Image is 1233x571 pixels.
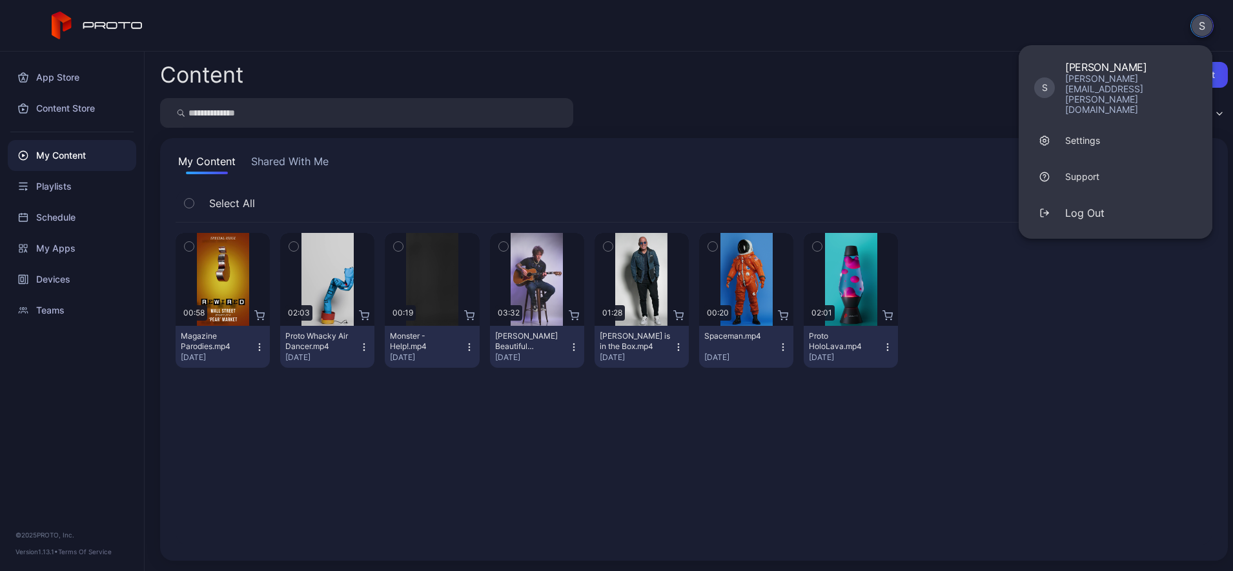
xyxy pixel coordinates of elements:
div: Proto Whacky Air Dancer.mp4 [285,331,356,352]
a: S[PERSON_NAME][PERSON_NAME][EMAIL_ADDRESS][PERSON_NAME][DOMAIN_NAME] [1019,53,1212,123]
a: Support [1019,159,1212,195]
a: Schedule [8,202,136,233]
div: S [1034,77,1055,98]
span: Select All [209,195,255,211]
button: [PERSON_NAME] is in the Box.mp4[DATE] [595,326,689,368]
div: [DATE] [704,352,778,363]
div: Settings [1065,134,1100,147]
div: Proto HoloLava.mp4 [809,331,880,352]
a: Teams [8,295,136,326]
div: Monster - Help!.mp4 [390,331,461,352]
button: Log Out [1019,195,1212,231]
a: Terms Of Service [58,548,112,556]
div: [PERSON_NAME][EMAIL_ADDRESS][PERSON_NAME][DOMAIN_NAME] [1065,74,1197,115]
div: [DATE] [495,352,569,363]
div: Howie Mandel is in the Box.mp4 [600,331,671,352]
span: Version 1.13.1 • [15,548,58,556]
a: Settings [1019,123,1212,159]
div: [DATE] [809,352,882,363]
a: App Store [8,62,136,93]
a: Playlists [8,171,136,202]
a: Devices [8,264,136,295]
div: © 2025 PROTO, Inc. [15,530,128,540]
button: Magazine Parodies.mp4[DATE] [176,326,270,368]
button: Monster - Help!.mp4[DATE] [385,326,479,368]
div: Magazine Parodies.mp4 [181,331,252,352]
div: Log Out [1065,205,1105,221]
div: [PERSON_NAME] [1065,61,1197,74]
div: [DATE] [600,352,673,363]
div: Content [160,64,243,86]
a: My Content [8,140,136,171]
button: Proto HoloLava.mp4[DATE] [804,326,898,368]
div: Spaceman.mp4 [704,331,775,341]
button: Spaceman.mp4[DATE] [699,326,793,368]
button: Proto Whacky Air Dancer.mp4[DATE] [280,326,374,368]
a: Content Store [8,93,136,124]
button: [PERSON_NAME] Beautiful Disaster.mp4[DATE] [490,326,584,368]
button: S [1190,14,1214,37]
div: [DATE] [390,352,464,363]
a: My Apps [8,233,136,264]
div: Support [1065,170,1099,183]
button: Shared With Me [249,154,331,174]
div: Billy Morrison's Beautiful Disaster.mp4 [495,331,566,352]
div: [DATE] [285,352,359,363]
div: [DATE] [181,352,254,363]
button: My Content [176,154,238,174]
